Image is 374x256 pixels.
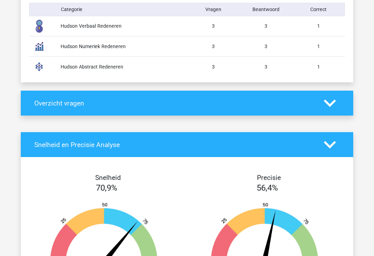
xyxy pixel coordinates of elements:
img: numerical_reasoning.c2aee8c4b37e.svg [30,38,48,55]
h4: Snelheid [34,174,182,182]
h4: Precisie [195,174,342,182]
div: Categorie [56,6,187,13]
div: 3 [187,63,240,71]
div: 1 [292,43,345,50]
div: 3 [240,63,292,71]
div: Hudson Abstract Redeneren [55,63,187,71]
h4: Snelheid en Precisie Analyse [34,141,313,149]
div: 3 [187,22,240,30]
div: 1 [292,63,345,71]
span: 70,9% [96,183,117,193]
div: 3 [187,43,240,50]
div: Correct [292,6,345,13]
div: 3 [240,43,292,50]
div: 1 [292,22,345,30]
div: Hudson Verbaal Redeneren [55,22,187,30]
img: abstract_reasoning.f18e5316f9ef.svg [30,58,48,75]
span: 56,4% [257,183,278,193]
div: 3 [240,22,292,30]
img: verbal_reasoning.256450f55bce.svg [30,18,48,35]
div: Hudson Numeriek Redeneren [55,43,187,50]
div: Beantwoord [240,6,292,13]
h4: Overzicht vragen [34,99,313,107]
div: Vragen [187,6,240,13]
